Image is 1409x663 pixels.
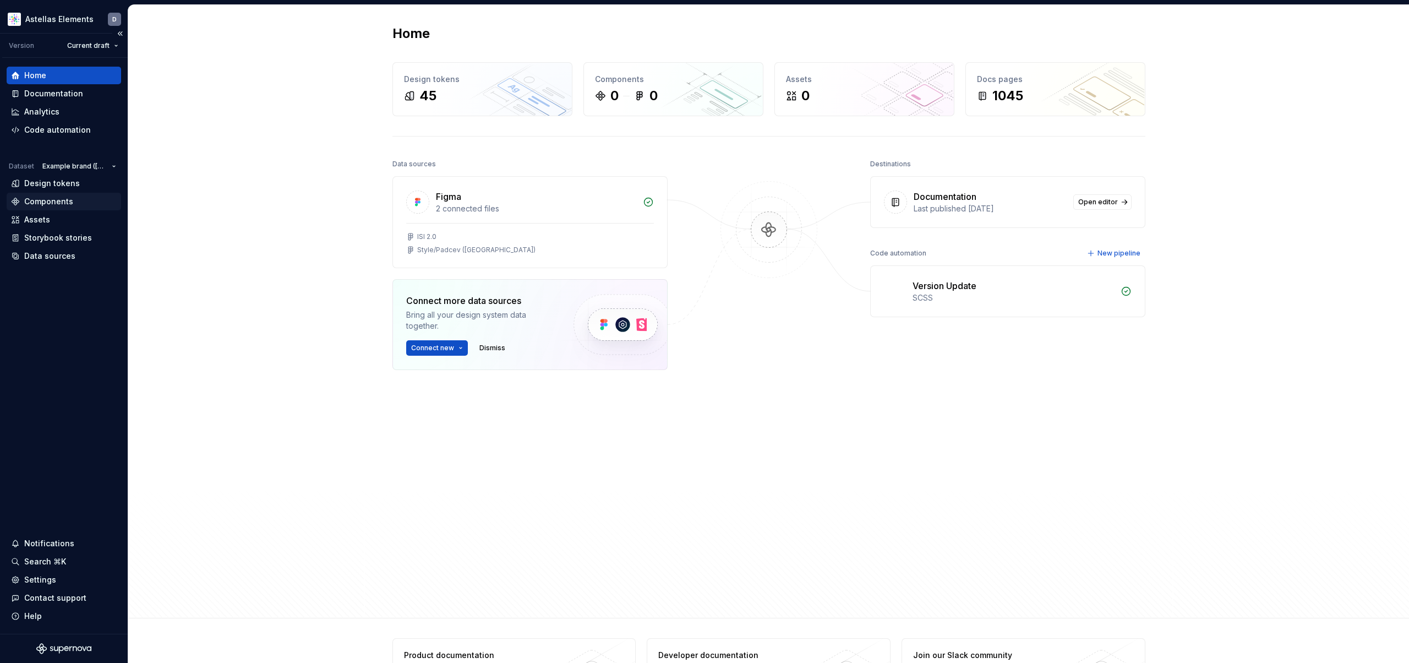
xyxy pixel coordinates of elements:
a: Assets [7,211,121,229]
a: Components [7,193,121,210]
div: 0 [649,87,658,105]
span: Current draft [67,41,110,50]
div: Home [24,70,46,81]
div: Design tokens [404,74,561,85]
a: Design tokens45 [392,62,572,116]
img: b2369ad3-f38c-46c1-b2a2-f2452fdbdcd2.png [8,13,21,26]
div: Join our Slack community [913,650,1073,661]
button: Contact support [7,589,121,607]
div: Bring all your design system data together. [406,309,555,331]
div: Dataset [9,162,34,171]
a: Data sources [7,247,121,265]
div: 0 [610,87,619,105]
button: Connect new [406,340,468,356]
div: Assets [786,74,943,85]
span: Example brand ([GEOGRAPHIC_DATA]) [42,162,107,171]
div: Version Update [913,279,976,292]
div: Code automation [870,246,926,261]
div: Figma [436,190,461,203]
span: Connect new [411,344,454,352]
div: Storybook stories [24,232,92,243]
button: Astellas ElementsD [2,7,125,31]
div: Code automation [24,124,91,135]
div: Developer documentation [658,650,818,661]
button: Current draft [62,38,123,53]
button: New pipeline [1084,246,1145,261]
div: Analytics [24,106,59,117]
button: Example brand ([GEOGRAPHIC_DATA]) [37,159,121,174]
div: Notifications [24,538,74,549]
button: Notifications [7,535,121,552]
div: 2 connected files [436,203,636,214]
div: Product documentation [404,650,564,661]
div: 45 [419,87,436,105]
div: Contact support [24,593,86,604]
div: Design tokens [24,178,80,189]
div: Destinations [870,156,911,172]
button: Help [7,607,121,625]
div: Settings [24,574,56,585]
a: Open editor [1073,194,1132,210]
div: SCSS [913,292,1114,303]
span: New pipeline [1097,249,1140,258]
a: Documentation [7,85,121,102]
div: Components [24,196,73,207]
button: Dismiss [474,340,510,356]
div: Data sources [392,156,436,172]
a: Home [7,67,121,84]
div: Help [24,611,42,622]
div: Documentation [24,88,83,99]
a: Docs pages1045 [965,62,1145,116]
div: Assets [24,214,50,225]
a: Figma2 connected filesISI 2.0Style/Padcev ([GEOGRAPHIC_DATA]) [392,176,668,268]
a: Settings [7,571,121,589]
div: Style/Padcev ([GEOGRAPHIC_DATA]) [417,246,536,254]
span: Dismiss [479,344,505,352]
a: Storybook stories [7,229,121,247]
a: Analytics [7,103,121,121]
span: Open editor [1078,198,1118,206]
div: Data sources [24,251,75,262]
h2: Home [392,25,430,42]
a: Components00 [583,62,763,116]
div: Search ⌘K [24,556,66,567]
div: 0 [801,87,810,105]
svg: Supernova Logo [36,643,91,654]
button: Collapse sidebar [112,26,128,41]
div: Connect more data sources [406,294,555,307]
div: D [112,15,117,24]
div: Astellas Elements [25,14,94,25]
div: ISI 2.0 [417,232,436,241]
div: Version [9,41,34,50]
div: Components [595,74,752,85]
a: Design tokens [7,175,121,192]
a: Assets0 [774,62,954,116]
div: 1045 [992,87,1023,105]
div: Last published [DATE] [914,203,1067,214]
div: Documentation [914,190,976,203]
a: Code automation [7,121,121,139]
div: Docs pages [977,74,1134,85]
button: Search ⌘K [7,553,121,570]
